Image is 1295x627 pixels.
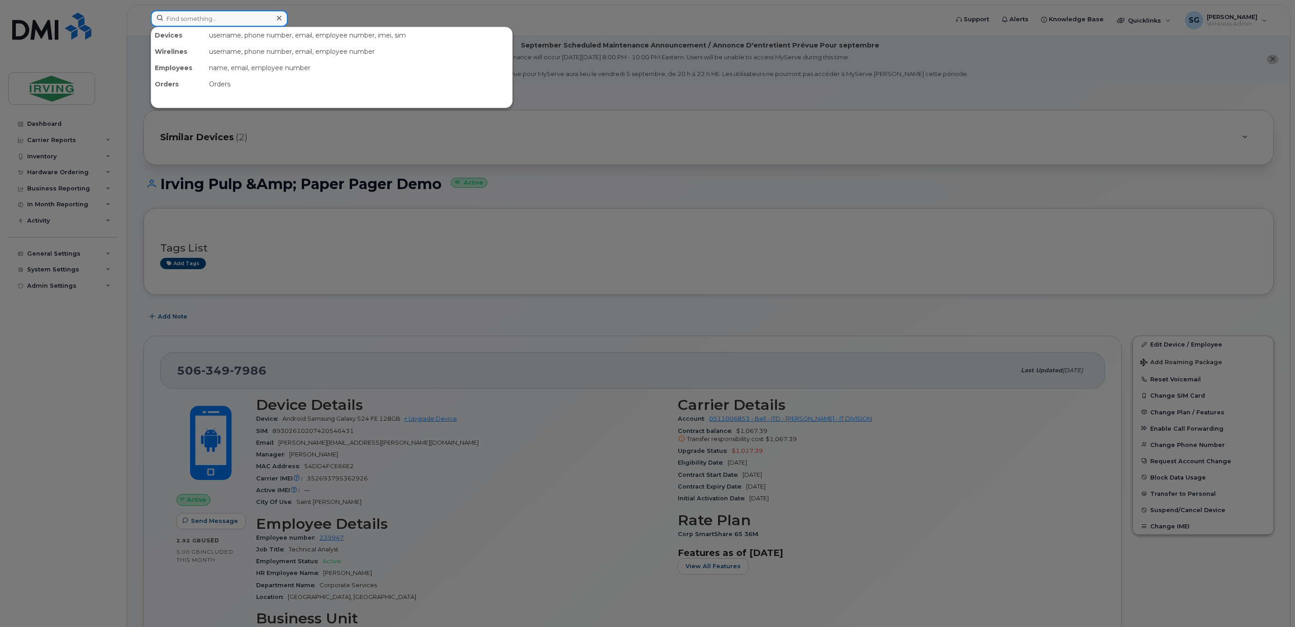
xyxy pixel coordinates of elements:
div: Wirelines [151,43,205,60]
div: username, phone number, email, employee number [205,43,512,60]
div: Orders [205,76,512,92]
div: Employees [151,60,205,76]
div: name, email, employee number [205,60,512,76]
div: Orders [151,76,205,92]
div: Devices [151,27,205,43]
div: username, phone number, email, employee number, imei, sim [205,27,512,43]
